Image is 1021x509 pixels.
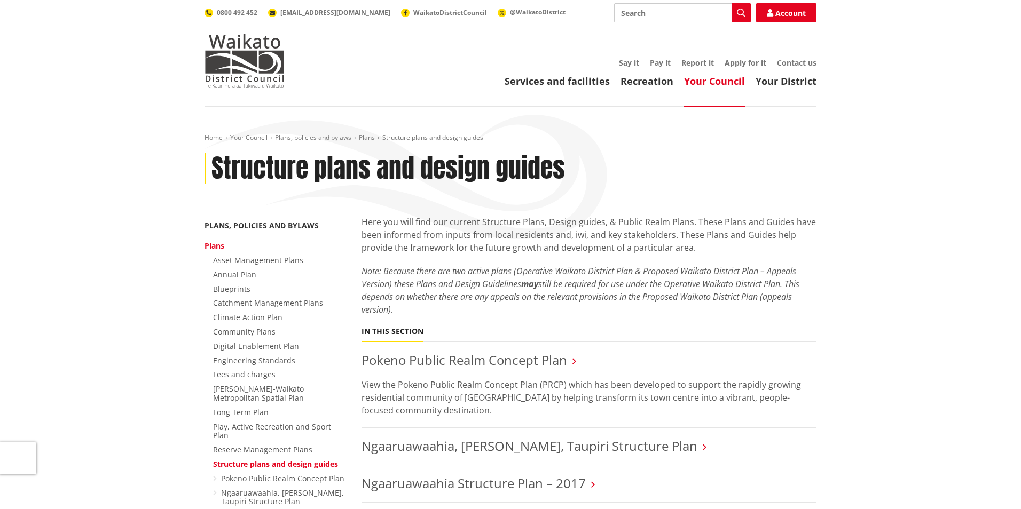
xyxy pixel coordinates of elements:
[205,133,223,142] a: Home
[382,133,483,142] span: Structure plans and design guides
[205,220,319,230] a: Plans, policies and bylaws
[280,8,390,17] span: [EMAIL_ADDRESS][DOMAIN_NAME]
[359,133,375,142] a: Plans
[213,312,282,322] a: Climate Action Plan
[213,369,276,379] a: Fees and charges
[510,7,566,17] span: @WaikatoDistrict
[213,355,295,365] a: Engineering Standards
[498,7,566,17] a: @WaikatoDistrict
[213,284,250,294] a: Blueprints
[684,75,745,88] a: Your Council
[213,407,269,417] a: Long Term Plan
[221,488,344,507] a: Ngaaruawaahia, [PERSON_NAME], Taupiri Structure Plan
[362,474,586,492] a: Ngaaruawaahia Structure Plan – 2017
[275,133,351,142] a: Plans, policies and bylaws
[205,8,257,17] a: 0800 492 452
[362,378,816,417] p: View the Pokeno Public Realm Concept Plan (PRCP) which has been developed to support the rapidly ...
[756,3,816,22] a: Account
[217,8,257,17] span: 0800 492 452
[521,278,538,290] span: may
[756,75,816,88] a: Your District
[221,473,344,483] a: Pokeno Public Realm Concept Plan
[205,133,816,142] nav: breadcrumb
[777,58,816,68] a: Contact us
[681,58,714,68] a: Report it
[725,58,766,68] a: Apply for it
[621,75,673,88] a: Recreation
[362,437,697,455] a: Ngaaruawaahia, [PERSON_NAME], Taupiri Structure Plan
[213,384,304,403] a: [PERSON_NAME]-Waikato Metropolitan Spatial Plan
[619,58,639,68] a: Say it
[213,255,303,265] a: Asset Management Plans
[362,327,423,336] h5: In this section
[211,153,565,184] h1: Structure plans and design guides
[213,421,331,441] a: Play, Active Recreation and Sport Plan
[614,3,751,22] input: Search input
[205,241,224,251] a: Plans
[230,133,268,142] a: Your Council
[401,8,487,17] a: WaikatoDistrictCouncil
[213,341,299,351] a: Digital Enablement Plan
[213,298,323,308] a: Catchment Management Plans
[362,351,567,369] a: Pokeno Public Realm Concept Plan
[505,75,610,88] a: Services and facilities
[213,269,256,280] a: Annual Plan
[362,216,816,254] p: Here you will find our current Structure Plans, Design guides, & Public Realm Plans. These Plans ...
[213,444,312,455] a: Reserve Management Plans
[213,459,338,469] a: Structure plans and design guides
[413,8,487,17] span: WaikatoDistrictCouncil
[650,58,671,68] a: Pay it
[268,8,390,17] a: [EMAIL_ADDRESS][DOMAIN_NAME]
[213,327,276,337] a: Community Plans
[205,34,285,88] img: Waikato District Council - Te Kaunihera aa Takiwaa o Waikato
[362,265,799,315] em: Note: Because there are two active plans (Operative Waikato District Plan & Proposed Waikato Dist...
